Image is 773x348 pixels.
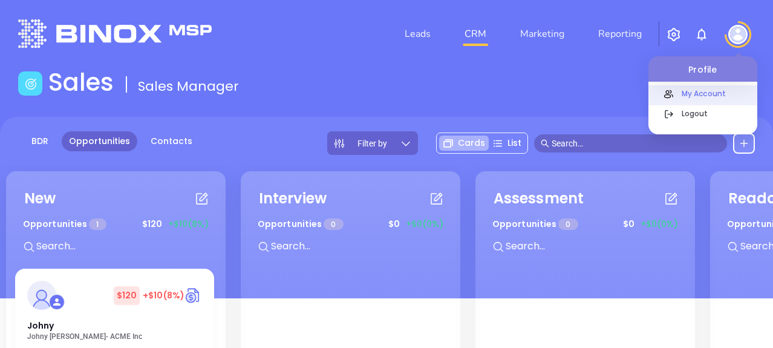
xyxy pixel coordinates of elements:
[357,139,387,148] span: Filter by
[676,107,757,120] p: Logout
[504,238,686,254] input: Search...
[258,213,344,235] p: Opportunities
[270,238,451,254] input: Search...
[552,137,721,150] input: Search…
[27,332,209,341] p: Johny Smith - ACME Inc
[620,215,638,234] span: $ 0
[541,139,549,148] span: search
[138,77,239,96] span: Sales Manager
[593,22,647,46] a: Reporting
[694,27,709,42] img: iconNotification
[676,87,757,100] p: My Account
[24,131,56,151] a: BDR
[458,137,485,149] span: Cards
[35,238,217,254] input: Search...
[24,188,56,209] div: New
[62,131,137,151] a: Opportunities
[27,281,56,310] img: Johny
[48,68,114,97] h1: Sales
[641,218,678,231] span: +$0 (0%)
[114,286,140,305] span: $ 120
[168,218,209,231] span: +$10 (8%)
[648,85,757,105] a: My Account
[558,218,578,230] span: 0
[515,22,569,46] a: Marketing
[667,27,681,42] img: iconSetting
[385,215,403,234] span: $ 0
[143,289,184,301] span: +$10 (8%)
[27,320,54,332] span: Johny
[184,286,202,304] img: Quote
[259,188,327,209] div: Interview
[18,19,212,48] img: logo
[89,218,106,230] span: 1
[507,137,521,149] span: List
[460,22,491,46] a: CRM
[400,22,435,46] a: Leads
[484,180,686,269] div: AssessmentOpportunities 0$0+$0(0%)
[250,180,451,269] div: InterviewOpportunities 0$0+$0(0%)
[139,215,165,234] span: $ 120
[406,218,443,231] span: +$0 (0%)
[143,131,200,151] a: Contacts
[23,213,106,235] p: Opportunities
[728,25,748,44] img: user
[648,56,757,76] p: Profile
[492,213,578,235] p: Opportunities
[494,188,584,209] div: Assessment
[15,180,217,269] div: NewOpportunities 1$120+$10(8%)
[324,218,343,230] span: 0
